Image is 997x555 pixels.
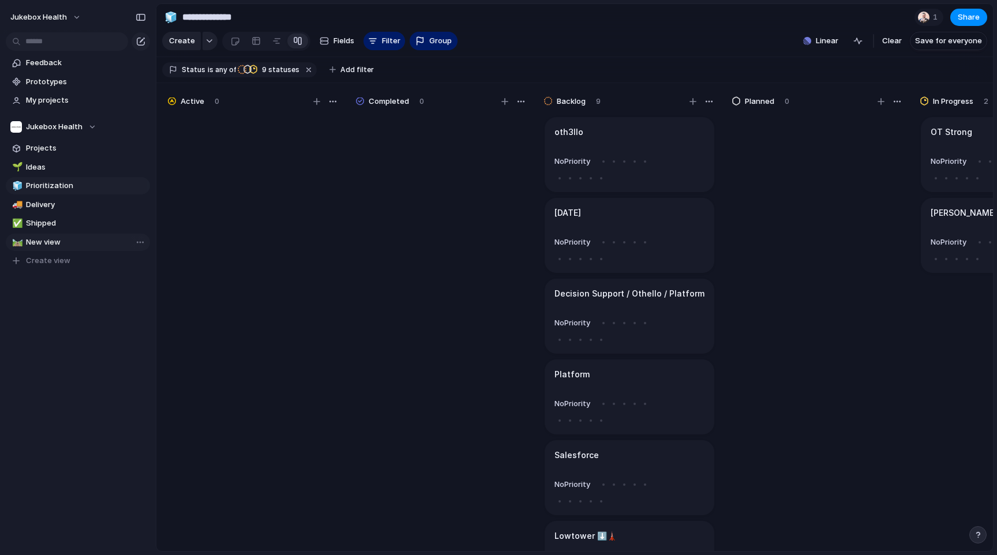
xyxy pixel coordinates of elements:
span: Clear [882,35,902,47]
span: 9 [258,65,268,74]
span: No Priority [554,479,590,489]
span: Group [429,35,452,47]
div: 🛤️ [12,235,20,249]
h1: Decision Support / Othello / Platform [554,287,704,300]
span: Status [182,65,205,75]
button: 🧊 [162,8,180,27]
span: 0 [419,96,424,107]
span: Prototypes [26,76,146,88]
button: NoPriority [552,395,593,413]
button: 9 statuses [237,63,302,76]
div: ✅Shipped [6,215,150,232]
span: Jukebox Health [26,121,83,133]
button: Share [950,9,987,26]
button: 🚚 [10,199,22,211]
button: NoPriority [928,233,969,252]
span: No Priority [554,237,590,246]
button: Jukebox Health [6,118,150,136]
a: 🛤️New view [6,234,150,251]
div: [DATE]NoPriority [545,198,714,273]
button: Fields [315,32,359,50]
button: 🌱 [10,162,22,173]
button: ✅ [10,217,22,229]
span: 9 [596,96,601,107]
span: Planned [745,96,774,107]
span: In Progress [933,96,973,107]
span: My projects [26,95,146,106]
div: 🚚 [12,198,20,211]
h1: OT Strong [931,126,972,138]
span: No Priority [554,399,590,408]
button: NoPriority [552,233,593,252]
span: Prioritization [26,180,146,192]
span: statuses [258,65,299,75]
a: Projects [6,140,150,157]
button: Jukebox Health [5,8,87,27]
span: No Priority [554,156,590,166]
h1: Platf﻿orm [554,368,590,381]
button: 🧊 [10,180,22,192]
button: NoPriority [552,475,593,494]
span: Completed [369,96,409,107]
span: Linear [816,35,838,47]
span: Feedback [26,57,146,69]
span: New view [26,237,146,248]
button: Filter [363,32,405,50]
span: Create view [26,255,70,267]
button: NoPriority [552,152,593,171]
span: Filter [382,35,400,47]
a: 🚚Delivery [6,196,150,213]
button: isany of [205,63,238,76]
span: No Priority [554,318,590,327]
span: any of [213,65,236,75]
div: Decision Support / Othello / PlatformNoPriority [545,279,714,354]
span: No Priority [931,237,966,246]
span: Jukebox Health [10,12,67,23]
span: Save for everyone [915,35,982,47]
div: oth3lloNoPriority [545,117,714,192]
a: 🧊Prioritization [6,177,150,194]
span: Share [958,12,980,23]
button: Linear [799,32,843,50]
span: 2 [984,96,988,107]
a: Prototypes [6,73,150,91]
h1: Lowtower ⬇️🗼 [554,530,617,542]
div: 🧊 [164,9,177,25]
span: Create [169,35,195,47]
span: 0 [215,96,219,107]
button: Clear [878,32,906,50]
div: 🌱 [12,160,20,174]
button: Add filter [323,62,381,78]
span: Projects [26,142,146,154]
span: Shipped [26,217,146,229]
h1: oth3llo [554,126,583,138]
span: Backlog [557,96,586,107]
div: ✅ [12,217,20,230]
h1: [DATE] [554,207,581,219]
span: Active [181,96,204,107]
h1: [PERSON_NAME] [931,207,997,219]
span: 1 [933,12,941,23]
div: Platf ormNoPriority [545,359,714,434]
button: NoPriority [552,314,593,332]
span: is [208,65,213,75]
button: NoPriority [928,152,969,171]
a: My projects [6,92,150,109]
button: 🛤️ [10,237,22,248]
div: 🧊 [12,179,20,193]
button: Create view [6,252,150,269]
button: Create [162,32,201,50]
span: Delivery [26,199,146,211]
span: Fields [333,35,354,47]
button: Save for everyone [910,32,987,50]
a: 🌱Ideas [6,159,150,176]
span: Ideas [26,162,146,173]
h1: Salesforce [554,449,599,462]
span: No Priority [931,156,966,166]
button: Group [410,32,458,50]
div: SalesforceNoPriority [545,440,714,515]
